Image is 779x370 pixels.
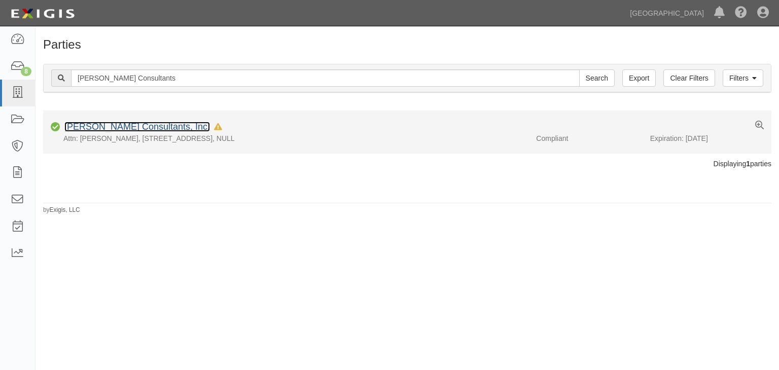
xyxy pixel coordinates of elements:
input: Search [71,69,580,87]
div: Expiration: [DATE] [650,133,771,143]
a: Clear Filters [663,69,715,87]
i: Help Center - Complianz [735,7,747,19]
h1: Parties [43,38,771,51]
a: Export [622,69,656,87]
i: In Default since 02/20/2025 [214,124,222,131]
b: 1 [746,160,750,168]
a: Exigis, LLC [50,206,80,213]
input: Search [579,69,615,87]
a: [PERSON_NAME] Consultants, Inc. [64,122,210,132]
small: by [43,206,80,214]
a: Filters [723,69,763,87]
div: Attn: [PERSON_NAME], [STREET_ADDRESS], NULL [43,133,528,143]
a: [GEOGRAPHIC_DATA] [625,3,709,23]
a: View results summary [755,121,764,131]
i: Compliant [51,124,60,131]
div: Displaying parties [36,159,779,169]
div: Rincon Consultants, Inc. [60,121,222,134]
div: 8 [21,67,31,76]
div: Compliant [528,133,650,143]
img: logo-5460c22ac91f19d4615b14bd174203de0afe785f0fc80cf4dbbc73dc1793850b.png [8,5,78,23]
